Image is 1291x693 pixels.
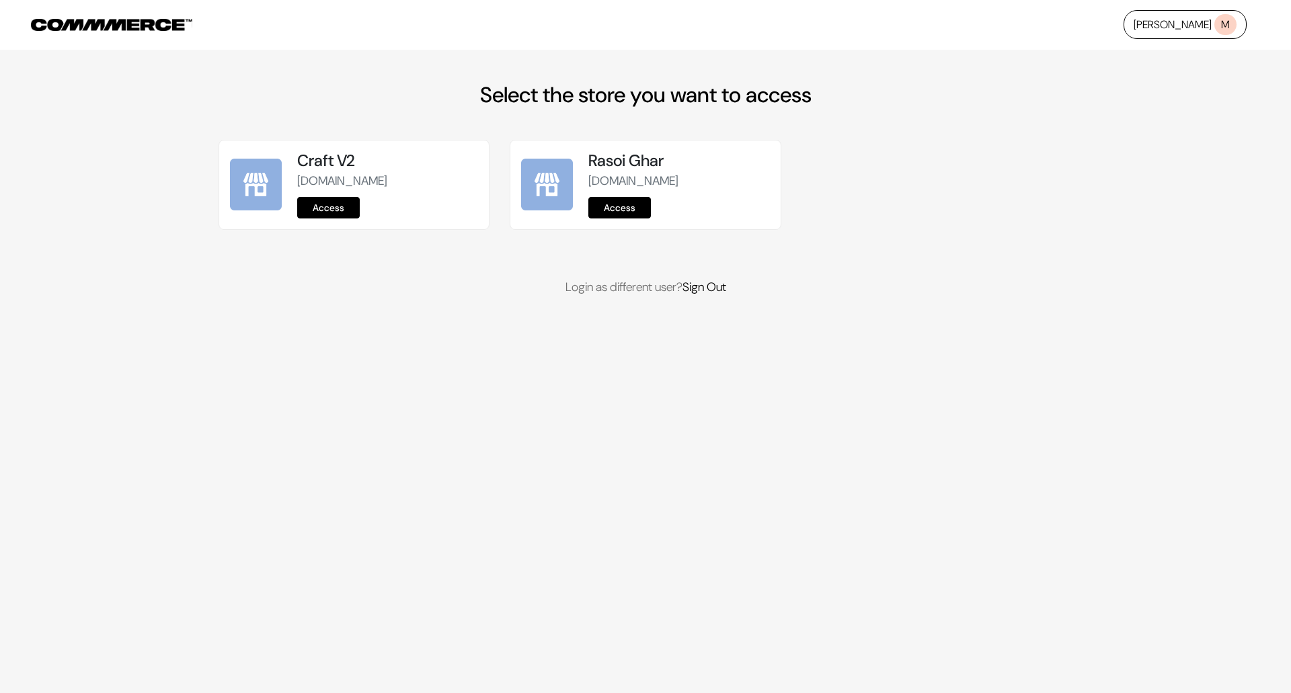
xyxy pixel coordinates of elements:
img: Rasoi Ghar [521,159,573,210]
span: M [1214,14,1237,35]
p: [DOMAIN_NAME] [297,172,478,190]
a: Sign Out [682,279,726,295]
a: Access [297,197,360,218]
img: COMMMERCE [31,19,192,31]
a: Access [588,197,651,218]
img: Craft V2 [230,159,282,210]
p: [DOMAIN_NAME] [588,172,769,190]
a: [PERSON_NAME]M [1124,10,1247,39]
h2: Select the store you want to access [219,82,1072,108]
h5: Craft V2 [297,151,478,171]
p: Login as different user? [219,278,1072,296]
h5: Rasoi Ghar [588,151,769,171]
